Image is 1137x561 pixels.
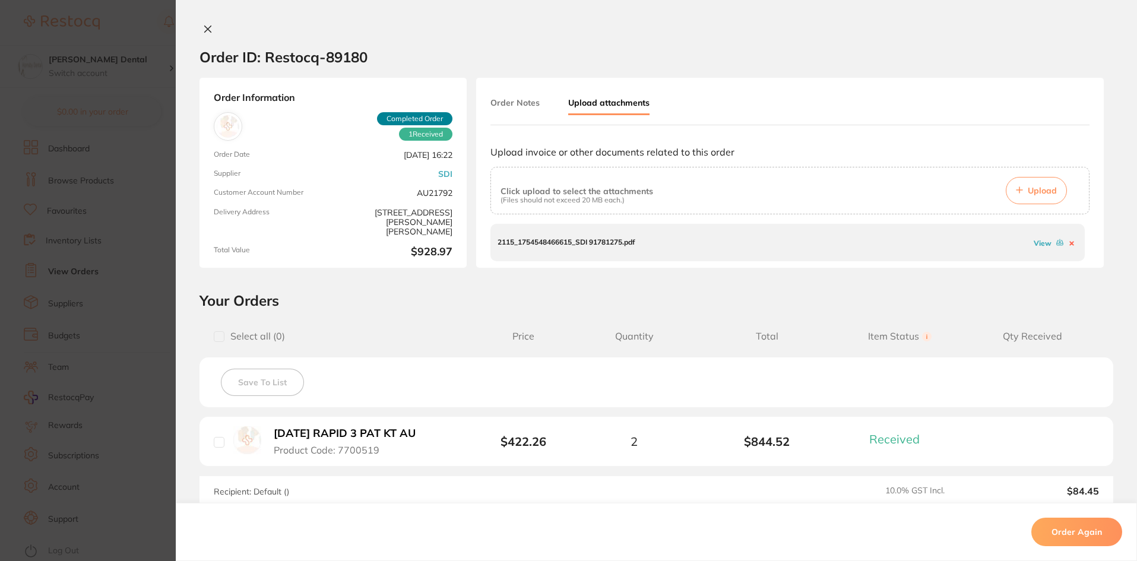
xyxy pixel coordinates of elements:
span: [STREET_ADDRESS][PERSON_NAME][PERSON_NAME] [338,208,452,236]
img: SDI [217,115,239,138]
span: Supplier [214,169,328,179]
span: Customer Account Number [214,188,328,198]
a: SDI [438,169,452,179]
p: Upload invoice or other documents related to this order [490,147,1090,157]
span: [DATE] 16:22 [338,150,452,160]
span: Received [869,432,920,446]
button: Order Again [1031,518,1122,546]
img: POLA RAPID 3 PAT KT AU [233,426,261,454]
button: Order Notes [490,92,540,113]
span: Received [399,128,452,141]
span: Price [479,331,568,342]
span: Recipient: Default ( ) [214,486,289,497]
p: 2115_1754548466615_SDI 91781275.pdf [498,238,635,246]
b: $844.52 [701,435,834,448]
button: Received [866,432,934,446]
b: $928.97 [338,246,452,258]
p: (Files should not exceed 20 MB each.) [501,196,653,204]
p: Click upload to select the attachments [501,186,653,196]
span: Product Code: 7700519 [274,445,379,455]
button: [DATE] RAPID 3 PAT KT AU Product Code: 7700519 [270,427,429,456]
output: $84.45 [997,486,1099,496]
span: Qty Received [966,331,1099,342]
a: View [1034,239,1052,248]
span: Total Value [214,246,328,258]
h2: Your Orders [199,291,1113,309]
button: Upload [1006,177,1067,204]
button: Save To List [221,369,304,396]
span: Quantity [568,331,701,342]
h2: Order ID: Restocq- 89180 [199,48,368,66]
span: Order Date [214,150,328,160]
span: AU21792 [338,188,452,198]
strong: Order Information [214,92,452,103]
span: Item Status [834,331,967,342]
span: 10.0 % GST Incl. [885,486,987,496]
b: $422.26 [501,434,546,449]
span: Upload [1028,185,1057,196]
span: Total [701,331,834,342]
b: [DATE] RAPID 3 PAT KT AU [274,427,416,440]
span: Completed Order [377,112,452,125]
span: Select all ( 0 ) [224,331,285,342]
span: Delivery Address [214,208,328,236]
span: 2 [631,435,638,448]
button: Upload attachments [568,92,650,115]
